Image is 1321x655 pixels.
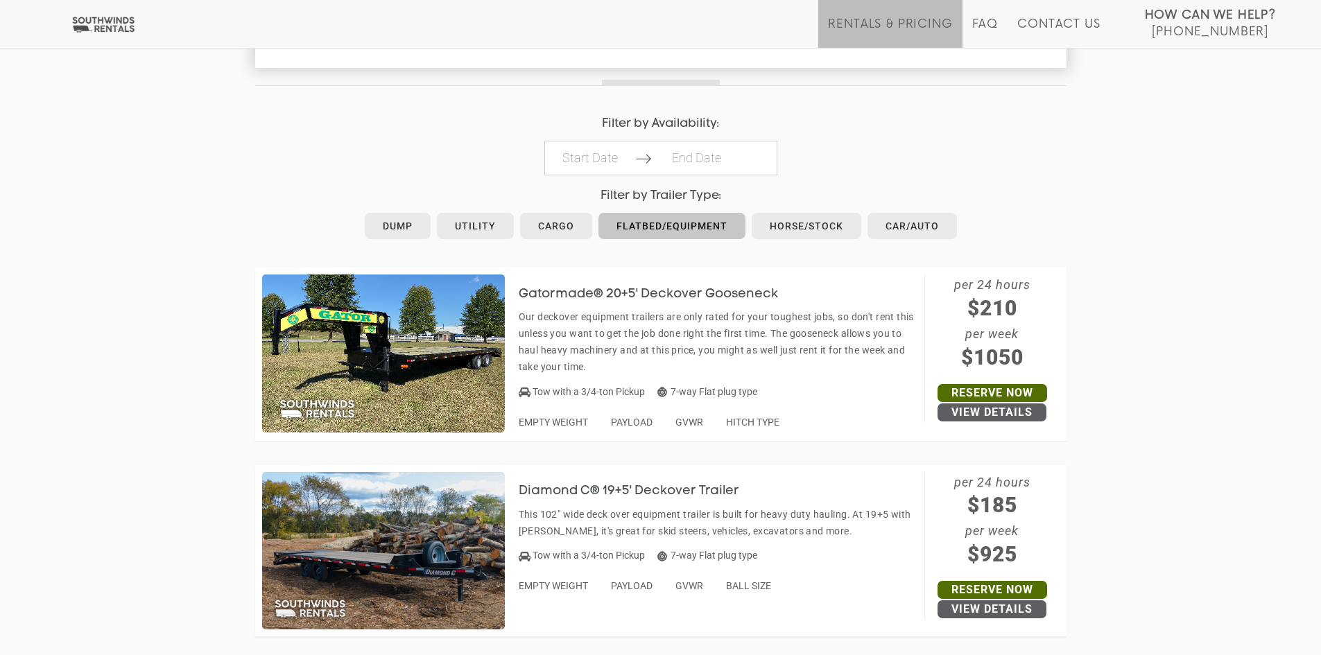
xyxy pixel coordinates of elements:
a: Dump [365,213,431,239]
span: Tow with a 3/4-ton Pickup [533,386,645,397]
span: PAYLOAD [611,417,653,428]
a: Reserve Now [938,384,1047,402]
a: Flatbed/Equipment [598,213,745,239]
img: Southwinds Rentals Logo [69,16,137,33]
span: 7-way Flat plug type [657,386,757,397]
a: Contact Us [1017,17,1100,48]
h4: Filter by Trailer Type: [255,189,1067,202]
span: GVWR [675,580,703,591]
a: View Details [938,403,1046,421]
a: Horse/Stock [752,213,861,239]
a: Rentals & Pricing [828,17,952,48]
span: $925 [925,539,1060,570]
h3: Gatormade® 20+5' Deckover Gooseneck [519,288,799,302]
a: Reserve Now [938,581,1047,599]
span: GVWR [675,417,703,428]
img: SW012 - Gatormade 20+5' Deckover Gooseneck [262,274,505,433]
p: Our deckover equipment trailers are only rated for your toughest jobs, so don't rent this unless ... [519,308,917,375]
span: BALL SIZE [726,580,771,591]
a: View Details [938,600,1046,618]
span: per 24 hours per week [925,472,1060,570]
span: HITCH TYPE [726,417,779,428]
span: $210 [925,292,1060,324]
a: Diamond C® 19+5' Deckover Trailer [519,485,760,496]
p: This 102" wide deck over equipment trailer is built for heavy duty hauling. At 19+5 with [PERSON_... [519,506,917,539]
a: How Can We Help? [PHONE_NUMBER] [1145,7,1276,37]
span: EMPTY WEIGHT [519,580,588,591]
span: 7-way Flat plug type [657,550,757,561]
strong: How Can We Help? [1145,8,1276,22]
h3: Diamond C® 19+5' Deckover Trailer [519,484,760,498]
h4: Filter by Availability: [255,117,1067,130]
span: $185 [925,489,1060,521]
img: SW013 - Diamond C 19+5' Deckover Trailer [262,472,505,630]
span: Tow with a 3/4-ton Pickup [533,550,645,561]
a: FAQ [972,17,999,48]
a: Cargo [520,213,592,239]
a: Gatormade® 20+5' Deckover Gooseneck [519,288,799,299]
span: per 24 hours per week [925,274,1060,373]
span: [PHONE_NUMBER] [1152,25,1268,39]
span: $1050 [925,342,1060,373]
span: PAYLOAD [611,580,653,591]
span: EMPTY WEIGHT [519,417,588,428]
a: Utility [437,213,514,239]
a: Car/Auto [867,213,957,239]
